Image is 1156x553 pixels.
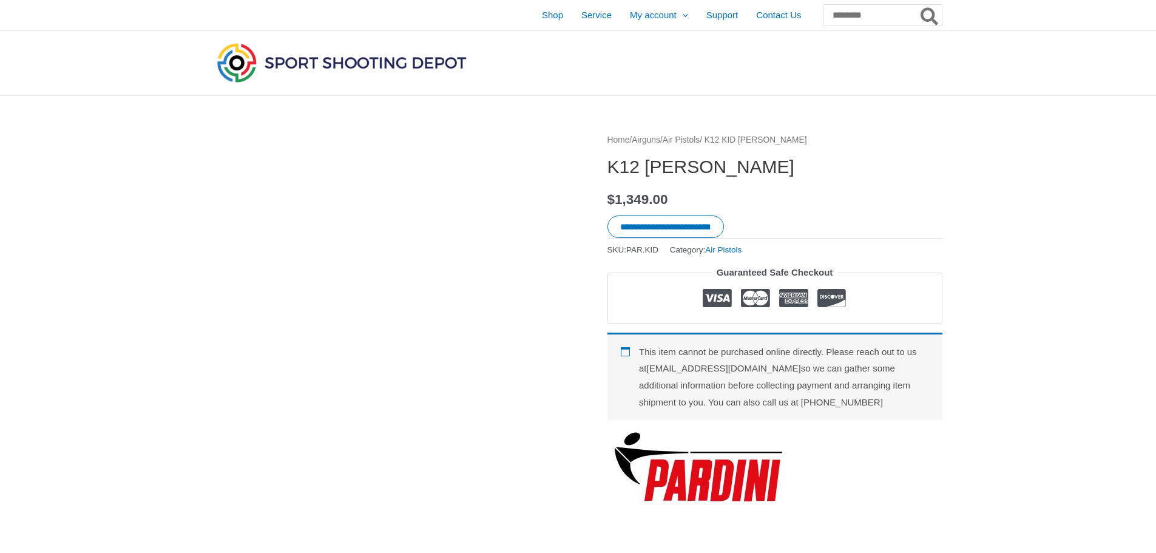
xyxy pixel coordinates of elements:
[607,192,668,207] bdi: 1,349.00
[705,245,742,254] a: Air Pistols
[712,264,838,281] legend: Guaranteed Safe Checkout
[607,429,789,505] a: Pardini
[607,192,615,207] span: $
[918,5,942,25] button: Search
[214,40,469,85] img: Sport Shooting Depot
[663,135,700,144] a: Air Pistols
[607,132,942,148] nav: Breadcrumb
[547,141,569,163] a: View full-screen image gallery
[607,156,942,178] h1: K12 [PERSON_NAME]
[607,333,942,420] div: This item cannot be purchased online directly. Please reach out to us at [EMAIL_ADDRESS][DOMAIN_N...
[632,135,660,144] a: Airguns
[607,135,630,144] a: Home
[626,245,658,254] span: PAR.KID
[607,242,659,257] span: SKU:
[670,242,742,257] span: Category:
